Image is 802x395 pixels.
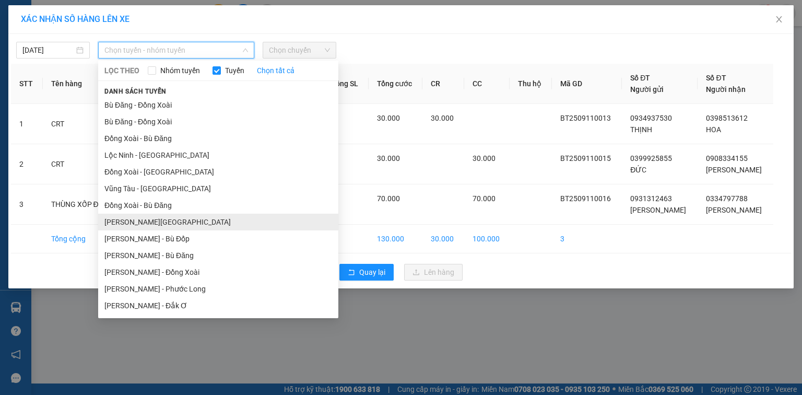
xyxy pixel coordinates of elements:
[9,10,25,21] span: Gửi:
[764,5,794,34] button: Close
[630,166,646,174] span: ĐỨC
[98,197,338,214] li: Đồng Xoài - Bù Đăng
[11,64,43,104] th: STT
[104,65,139,76] span: LỌC THEO
[221,65,249,76] span: Tuyến
[339,264,394,281] button: rollbackQuay lại
[464,64,510,104] th: CC
[11,184,43,225] td: 3
[81,9,152,34] div: VP Đồng Xoài
[377,114,400,122] span: 30.000
[43,225,114,253] td: Tổng cộng
[98,113,338,130] li: Bù Đăng - Đồng Xoài
[323,225,369,253] td: 3
[377,194,400,203] span: 70.000
[98,264,338,281] li: [PERSON_NAME] - Đồng Xoài
[81,10,107,21] span: Nhận:
[11,104,43,144] td: 1
[369,225,422,253] td: 130.000
[422,225,464,253] td: 30.000
[706,154,748,162] span: 0908334155
[630,125,652,134] span: THỊNH
[156,65,204,76] span: Nhóm tuyến
[706,85,746,94] span: Người nhận
[473,154,496,162] span: 30.000
[98,281,338,297] li: [PERSON_NAME] - Phước Long
[630,114,672,122] span: 0934937530
[98,297,338,314] li: [PERSON_NAME] - Đắk Ơ
[552,225,622,253] td: 3
[630,154,672,162] span: 0399925855
[21,14,129,24] span: XÁC NHẬN SỐ HÀNG LÊN XE
[369,64,422,104] th: Tổng cước
[9,9,74,34] div: VP Bình Triệu
[43,104,114,144] td: CRT
[98,214,338,230] li: [PERSON_NAME][GEOGRAPHIC_DATA]
[98,180,338,197] li: Vũng Tàu - [GEOGRAPHIC_DATA]
[422,64,464,104] th: CR
[464,225,510,253] td: 100.000
[98,130,338,147] li: Đồng Xoài - Bù Đăng
[43,144,114,184] td: CRT
[98,230,338,247] li: [PERSON_NAME] - Bù Đốp
[706,194,748,203] span: 0334797788
[257,65,294,76] a: Chọn tất cả
[552,64,622,104] th: Mã GD
[104,42,248,58] span: Chọn tuyến - nhóm tuyến
[323,64,369,104] th: Tổng SL
[22,44,74,56] input: 11/09/2025
[630,206,686,214] span: [PERSON_NAME]
[9,34,74,47] div: TUYỀN
[560,154,611,162] span: BT2509110015
[473,194,496,203] span: 70.000
[98,147,338,164] li: Lộc Ninh - [GEOGRAPHIC_DATA]
[706,74,726,82] span: Số ĐT
[98,97,338,113] li: Bù Đăng - Đồng Xoài
[269,42,330,58] span: Chọn chuyến
[348,269,355,277] span: rollback
[560,114,611,122] span: BT2509110013
[98,87,173,96] span: Danh sách tuyến
[98,247,338,264] li: [PERSON_NAME] - Bù Đăng
[80,67,154,82] div: 70.000
[630,85,664,94] span: Người gửi
[706,166,762,174] span: [PERSON_NAME]
[242,47,249,53] span: down
[630,194,672,203] span: 0931312463
[43,184,114,225] td: THÙNG XỐP ĐL
[81,34,152,47] div: THỦY
[510,64,551,104] th: Thu hộ
[80,70,95,81] span: CC :
[404,264,463,281] button: uploadLên hàng
[560,194,611,203] span: BT2509110016
[11,144,43,184] td: 2
[431,114,454,122] span: 30.000
[775,15,783,24] span: close
[377,154,400,162] span: 30.000
[359,266,385,278] span: Quay lại
[630,74,650,82] span: Số ĐT
[706,125,721,134] span: HOA
[706,206,762,214] span: [PERSON_NAME]
[706,114,748,122] span: 0398513612
[43,64,114,104] th: Tên hàng
[98,164,338,180] li: Đồng Xoài - [GEOGRAPHIC_DATA]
